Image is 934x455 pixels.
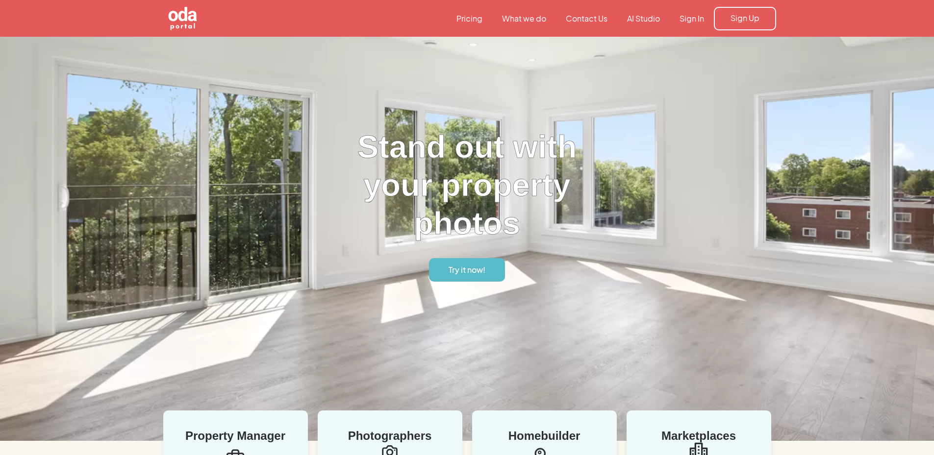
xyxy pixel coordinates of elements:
a: Sign In [670,13,714,24]
div: Homebuilder [487,430,602,442]
a: Try it now! [429,258,505,282]
a: Sign Up [714,7,776,30]
div: Marketplaces [641,430,757,442]
h1: Stand out with your property photos [320,128,614,242]
a: Contact Us [556,13,617,24]
a: AI Studio [617,13,670,24]
a: home [158,6,252,31]
div: Try it now! [449,264,485,275]
div: Photographers [332,430,448,442]
a: Pricing [447,13,492,24]
a: What we do [492,13,556,24]
div: Sign Up [731,13,759,24]
div: Property Manager [178,430,293,442]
